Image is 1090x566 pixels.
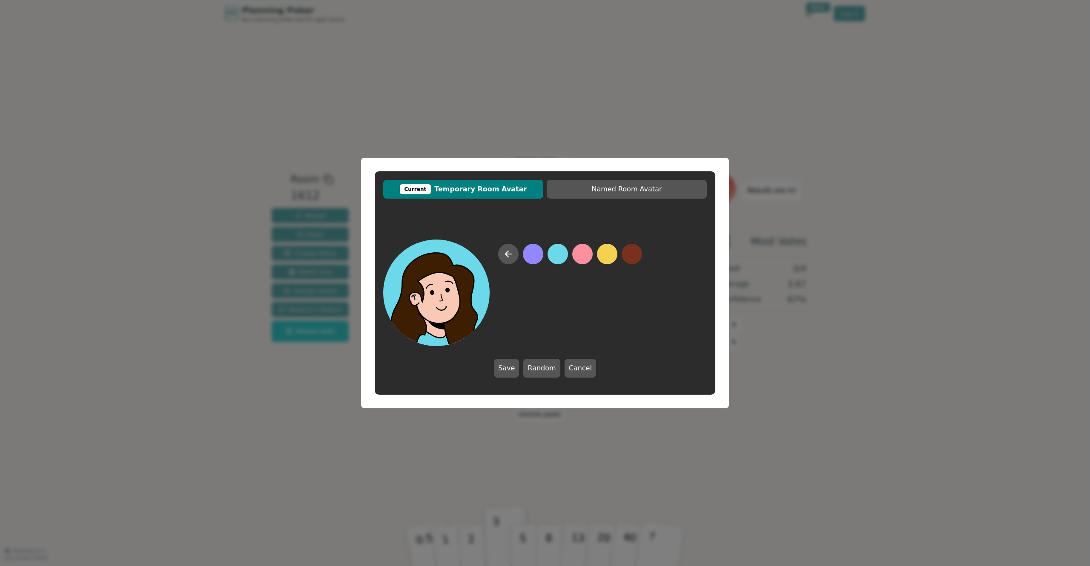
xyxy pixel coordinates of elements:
button: Named Room Avatar [547,180,707,199]
button: Save [494,359,519,378]
span: Temporary Room Avatar [387,184,539,194]
span: Named Room Avatar [551,184,703,194]
button: Cancel [565,359,596,378]
div: Current [400,184,431,194]
button: Random [523,359,560,378]
button: CurrentTemporary Room Avatar [383,180,543,199]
